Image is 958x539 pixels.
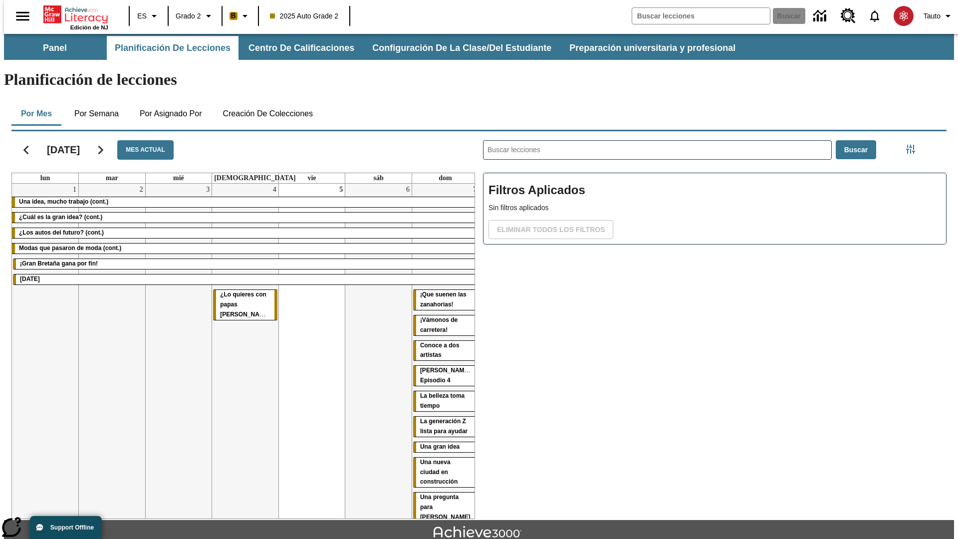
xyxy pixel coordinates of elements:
td: 1 de septiembre de 2025 [12,184,79,528]
div: Calendario [3,127,475,519]
button: Panel [5,36,105,60]
h1: Planificación de lecciones [4,70,954,89]
a: 7 de septiembre de 2025 [471,184,479,196]
div: Una gran idea [413,442,478,452]
input: Buscar lecciones [483,141,831,159]
a: martes [104,173,120,183]
a: 4 de septiembre de 2025 [271,184,278,196]
td: 5 de septiembre de 2025 [278,184,345,528]
h2: [DATE] [47,144,80,156]
div: ¿Los autos del futuro? (cont.) [12,228,479,238]
a: lunes [38,173,52,183]
p: Sin filtros aplicados [488,203,941,213]
span: La belleza toma tiempo [420,392,465,409]
div: Día del Trabajo [13,274,478,284]
span: Una idea, mucho trabajo (cont.) [19,198,108,205]
a: Notificaciones [862,3,888,29]
a: viernes [305,173,318,183]
span: Una gran idea [420,443,460,450]
div: Una idea, mucho trabajo (cont.) [12,197,479,207]
span: ¡Vámonos de carretera! [420,316,458,333]
button: Abrir el menú lateral [8,1,37,31]
a: sábado [371,173,385,183]
div: ¡Que suenen las zanahorias! [413,290,478,310]
div: La generación Z lista para ayudar [413,417,478,437]
button: Planificación de lecciones [107,36,239,60]
span: Modas que pasaron de moda (cont.) [19,245,121,252]
span: Una pregunta para Joplin [420,494,471,521]
button: Creación de colecciones [215,102,321,126]
button: Perfil/Configuración [920,7,958,25]
a: domingo [437,173,454,183]
a: 5 de septiembre de 2025 [337,184,345,196]
button: Support Offline [30,516,102,539]
button: Boost El color de la clase es anaranjado claro. Cambiar el color de la clase. [226,7,255,25]
a: miércoles [171,173,186,183]
span: ¿Los autos del futuro? (cont.) [19,229,104,236]
span: Support Offline [50,524,94,531]
span: ES [137,11,147,21]
div: La belleza toma tiempo [413,391,478,411]
span: La generación Z lista para ayudar [420,418,468,435]
a: 3 de septiembre de 2025 [204,184,212,196]
a: 1 de septiembre de 2025 [71,184,78,196]
span: 2025 Auto Grade 2 [270,11,339,21]
div: ¿Cuál es la gran idea? (cont.) [12,213,479,223]
span: Día del Trabajo [20,275,40,282]
div: ¡Gran Bretaña gana por fin! [13,259,478,269]
div: Buscar [475,127,947,519]
button: Buscar [836,140,876,160]
td: 6 de septiembre de 2025 [345,184,412,528]
button: Lenguaje: ES, Selecciona un idioma [133,7,165,25]
div: ¿Lo quieres con papas fritas? [213,290,277,320]
a: 2 de septiembre de 2025 [138,184,145,196]
div: Una nueva ciudad en construcción [413,458,478,488]
span: Edición de NJ [70,24,108,30]
img: avatar image [894,6,914,26]
span: Grado 2 [176,11,201,21]
span: Tauto [924,11,941,21]
td: 7 de septiembre de 2025 [412,184,479,528]
div: Portada [43,3,108,30]
h2: Filtros Aplicados [488,178,941,203]
button: Regresar [13,137,39,163]
span: Una nueva ciudad en construcción [420,459,458,486]
a: Portada [43,4,108,24]
span: ¡Gran Bretaña gana por fin! [20,260,98,267]
span: ¿Lo quieres con papas fritas? [220,291,274,318]
a: jueves [212,173,298,183]
td: 4 de septiembre de 2025 [212,184,279,528]
button: Escoja un nuevo avatar [888,3,920,29]
button: Mes actual [117,140,173,160]
button: Seguir [88,137,113,163]
button: Por mes [11,102,61,126]
a: 6 de septiembre de 2025 [404,184,412,196]
button: Preparación universitaria y profesional [561,36,743,60]
input: Buscar campo [632,8,770,24]
a: Centro de recursos, Se abrirá en una pestaña nueva. [835,2,862,29]
td: 2 de septiembre de 2025 [79,184,146,528]
button: Centro de calificaciones [240,36,362,60]
button: Grado: Grado 2, Elige un grado [172,7,219,25]
span: ¡Que suenen las zanahorias! [420,291,467,308]
td: 3 de septiembre de 2025 [145,184,212,528]
span: ¿Cuál es la gran idea? (cont.) [19,214,102,221]
div: Subbarra de navegación [4,34,954,60]
button: Por semana [66,102,127,126]
button: Configuración de la clase/del estudiante [364,36,559,60]
span: Conoce a dos artistas [420,342,460,359]
div: Filtros Aplicados [483,173,947,245]
div: Subbarra de navegación [4,36,744,60]
a: Centro de información [807,2,835,30]
span: B [231,9,236,22]
div: Una pregunta para Joplin [413,493,478,523]
div: Elena Menope: Episodio 4 [413,366,478,386]
div: Modas que pasaron de moda (cont.) [12,244,479,254]
span: Elena Menope: Episodio 4 [420,367,473,384]
button: Por asignado por [132,102,210,126]
button: Menú lateral de filtros [901,139,921,159]
div: Conoce a dos artistas [413,341,478,361]
div: ¡Vámonos de carretera! [413,315,478,335]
